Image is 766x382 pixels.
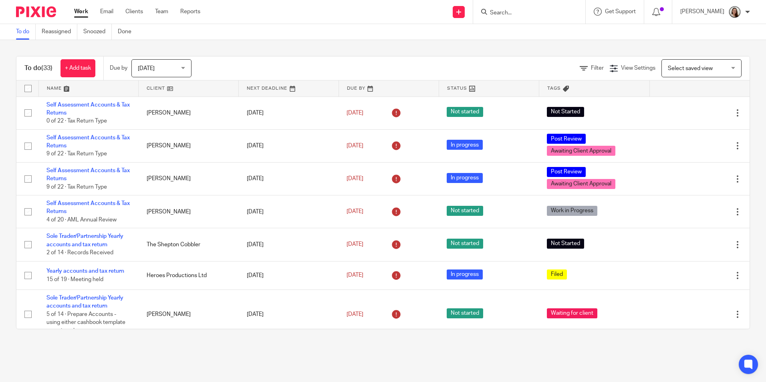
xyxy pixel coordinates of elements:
span: 0 of 22 · Tax Return Type [46,118,107,124]
span: In progress [447,140,483,150]
span: View Settings [621,65,655,71]
span: Post Review [547,167,586,177]
span: Select saved view [668,66,713,71]
td: Heroes Productions Ltd [139,261,239,290]
p: [PERSON_NAME] [680,8,724,16]
a: Done [118,24,137,40]
span: 5 of 14 · Prepare Accounts - using either cashbook template or review sheet [46,312,125,334]
a: Sole Trader/Partnership Yearly accounts and tax return [46,295,123,309]
td: [DATE] [239,97,339,129]
span: [DATE] [347,273,363,278]
span: In progress [447,269,483,279]
span: Post Review [547,134,586,144]
span: 4 of 20 · AML Annual Review [46,217,117,223]
a: Reassigned [42,24,77,40]
a: Team [155,8,168,16]
a: Work [74,8,88,16]
td: [DATE] [239,162,339,195]
span: [DATE] [347,176,363,181]
span: [DATE] [347,209,363,215]
a: To do [16,24,36,40]
span: Waiting for client [547,308,597,318]
span: (33) [41,65,52,71]
td: [DATE] [239,129,339,162]
span: Not Started [547,239,584,249]
span: Awaiting Client Approval [547,146,615,156]
td: The Shepton Cobbler [139,228,239,261]
a: Reports [180,8,200,16]
input: Search [489,10,561,17]
span: [DATE] [347,312,363,317]
span: Awaiting Client Approval [547,179,615,189]
a: Clients [125,8,143,16]
span: Not started [447,206,483,216]
span: [DATE] [347,110,363,116]
td: [PERSON_NAME] [139,290,239,339]
td: [PERSON_NAME] [139,129,239,162]
td: [PERSON_NAME] [139,162,239,195]
span: 9 of 22 · Tax Return Type [46,184,107,190]
span: Tags [547,86,561,90]
span: [DATE] [347,143,363,149]
span: Not Started [547,107,584,117]
span: Not started [447,239,483,249]
a: + Add task [60,59,95,77]
td: [DATE] [239,290,339,339]
td: [PERSON_NAME] [139,195,239,228]
span: 9 of 22 · Tax Return Type [46,151,107,157]
span: In progress [447,173,483,183]
td: [PERSON_NAME] [139,97,239,129]
span: 2 of 14 · Records Received [46,250,113,255]
span: Get Support [605,9,636,14]
a: Self Assessment Accounts & Tax Returns [46,135,130,149]
a: Self Assessment Accounts & Tax Returns [46,201,130,214]
span: Not started [447,308,483,318]
span: [DATE] [138,66,155,71]
a: Sole Trader/Partnership Yearly accounts and tax return [46,233,123,247]
a: Self Assessment Accounts & Tax Returns [46,102,130,116]
span: Filter [591,65,604,71]
td: [DATE] [239,195,339,228]
td: [DATE] [239,261,339,290]
a: Self Assessment Accounts & Tax Returns [46,168,130,181]
span: Work in Progress [547,206,597,216]
span: Filed [547,269,567,279]
img: Pixie [16,6,56,17]
span: 15 of 19 · Meeting held [46,277,103,282]
td: [DATE] [239,228,339,261]
img: Profile.png [728,6,741,18]
span: [DATE] [347,242,363,247]
a: Snoozed [83,24,112,40]
p: Due by [110,64,127,72]
a: Email [100,8,113,16]
h1: To do [24,64,52,72]
a: Yearly accounts and tax return [46,268,124,274]
span: Not started [447,107,483,117]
